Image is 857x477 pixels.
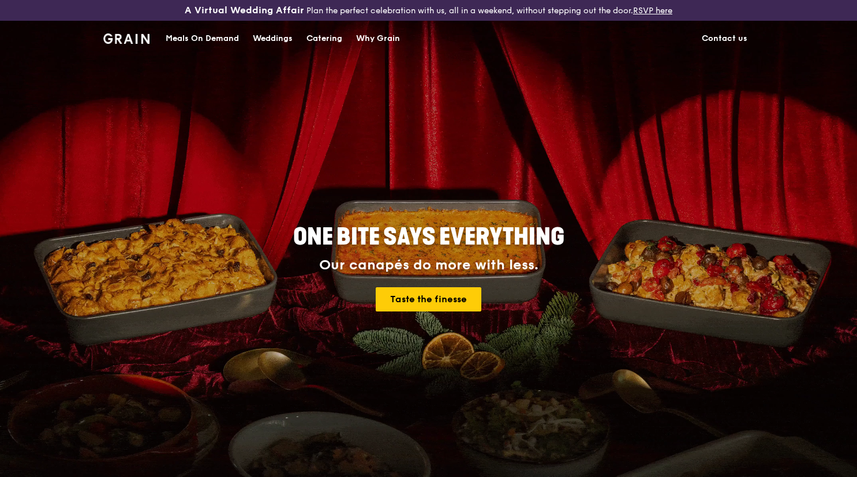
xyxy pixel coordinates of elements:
a: GrainGrain [103,20,150,55]
a: Why Grain [349,21,407,56]
div: Catering [306,21,342,56]
div: Plan the perfect celebration with us, all in a weekend, without stepping out the door. [143,5,714,16]
div: Why Grain [356,21,400,56]
div: Our canapés do more with less. [221,257,637,273]
div: Meals On Demand [166,21,239,56]
a: RSVP here [633,6,672,16]
h3: A Virtual Wedding Affair [185,5,304,16]
span: ONE BITE SAYS EVERYTHING [293,223,564,251]
a: Weddings [246,21,300,56]
div: Weddings [253,21,293,56]
a: Contact us [695,21,754,56]
a: Taste the finesse [376,287,481,311]
a: Catering [300,21,349,56]
img: Grain [103,33,150,44]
